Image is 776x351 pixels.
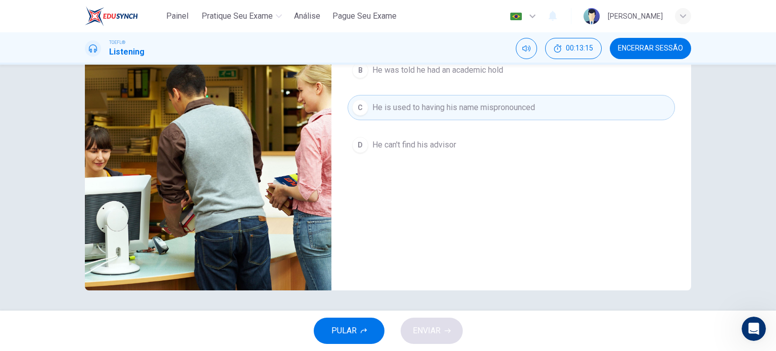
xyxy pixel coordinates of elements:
[20,72,182,140] p: Hey [PERSON_NAME]. Welcome to EduSynch!
[157,184,169,196] img: Profile image for Fin
[348,58,675,83] button: BHe was told he had an academic hold
[135,258,202,298] button: Help
[85,44,331,290] img: Student and University Employee Chat
[742,317,766,341] iframe: Intercom live chat
[510,13,522,20] img: pt
[10,171,192,209] div: Ask a questionAI Agent and team can helpProfile image for Fin
[352,62,368,78] div: B
[566,44,593,53] span: 00:13:15
[352,99,368,116] div: C
[372,139,456,151] span: He can't find his advisor
[372,102,535,114] span: He is used to having his name mispronounced
[161,7,193,25] button: Painel
[618,44,683,53] span: Encerrar Sessão
[166,10,188,22] span: Painel
[584,8,600,24] img: Profile picture
[22,283,45,290] span: Home
[85,6,161,26] a: EduSynch logo
[85,6,138,26] img: EduSynch logo
[331,324,357,338] span: PULAR
[352,137,368,153] div: D
[21,179,153,190] div: Ask a question
[545,38,602,59] button: 00:13:15
[294,10,320,22] span: Análise
[84,283,119,290] span: Messages
[15,219,187,239] button: Search for help
[328,7,401,25] button: Pague Seu Exame
[67,258,134,298] button: Messages
[198,7,286,25] button: Pratique seu exame
[608,10,663,22] div: [PERSON_NAME]
[348,132,675,158] button: DHe can't find his advisor
[290,7,324,25] button: Análise
[15,243,187,272] div: CEFR Level Test Structure and Scoring System
[610,38,691,59] button: Encerrar Sessão
[516,38,537,59] div: Silenciar
[21,224,82,234] span: Search for help
[109,39,125,46] span: TOEFL®
[20,140,182,158] p: How can we help?
[109,46,144,58] h1: Listening
[160,283,176,290] span: Help
[21,190,153,200] div: AI Agent and team can help
[202,10,273,22] span: Pratique seu exame
[332,10,397,22] span: Pague Seu Exame
[21,247,169,268] div: CEFR Level Test Structure and Scoring System
[348,95,675,120] button: CHe is used to having his name mispronounced
[314,318,384,344] button: PULAR
[372,64,503,76] span: He was told he had an academic hold
[545,38,602,59] div: Esconder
